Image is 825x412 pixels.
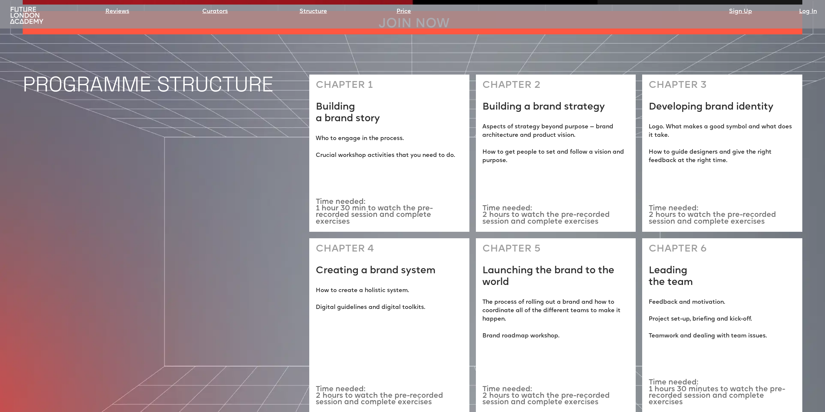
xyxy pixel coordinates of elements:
[649,101,773,113] h2: Developing brand identity
[799,7,817,16] a: Log In
[316,265,436,277] h2: Creating a brand system
[482,123,630,165] p: Aspects of strategy beyond purpose — brand architecture and product vision. ‍ How to get people t...
[316,386,463,406] p: Time needed: 2 hours to watch the pre-recorded session and complete exercises
[649,206,796,225] p: Time needed: 2 hours to watch the pre-recorded session and complete exercises
[649,298,767,340] p: Feedback and motivation. Project set-up, briefing and kick-off. Teamwork and dealing with team is...
[649,81,707,90] p: CHAPTER 3
[396,7,411,16] a: Price
[202,7,228,16] a: Curators
[23,74,274,94] h1: PROGRAMME STRUCTURE
[482,206,630,225] p: Time needed: 2 hours to watch the pre-recorded session and complete exercises
[316,101,380,125] h2: Building a brand story
[482,81,541,90] p: CHAPTER 2
[316,81,373,90] p: CHAPTER 1
[316,135,455,160] p: Who to engage in the process. ‍ Crucial workshop activities that you need to do.
[316,245,374,254] p: CHAPTER 4
[649,245,707,254] p: CHAPTER 6
[482,386,630,406] p: Time needed: 2 hours to watch the pre-recorded session and complete exercises
[649,380,796,406] p: Time needed: 1 hours 30 minutes to watch the pre-recorded session and complete exercises
[105,7,129,16] a: Reviews
[482,245,541,254] p: CHAPTER 5
[482,298,630,340] p: The process of rolling out a brand and how to coordinate all of the different teams to make it ha...
[300,7,327,16] a: Structure
[649,123,796,165] p: Logo. What makes a good symbol and what does it take. How to guide designers and give the right f...
[649,265,693,288] h2: Leading the team
[482,265,630,288] h2: Launching the brand to the world
[316,199,463,225] p: Time needed: 1 hour 30 min to watch the pre-recorded session and complete exercises
[729,7,752,16] a: Sign Up
[482,101,605,113] h2: Building a brand strategy
[316,287,425,312] p: How to create a holistic system. Digital guidelines and digital toolkits.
